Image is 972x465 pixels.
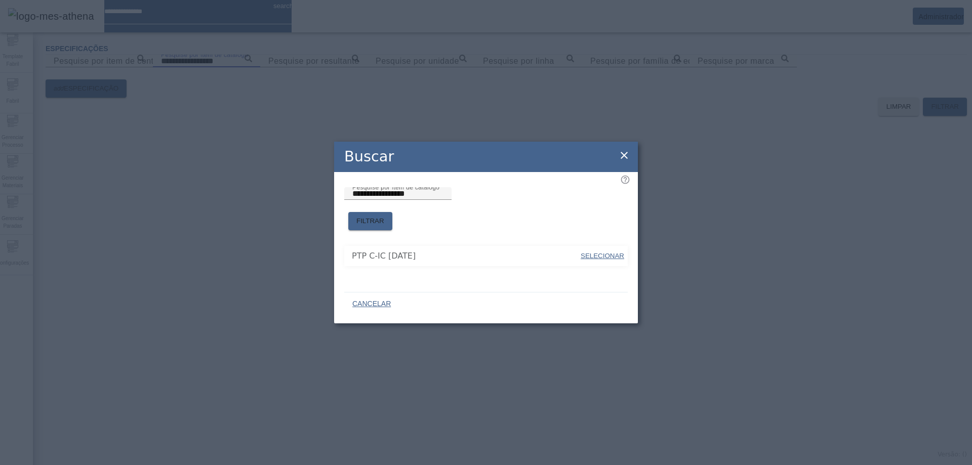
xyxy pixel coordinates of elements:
[580,247,625,265] button: SELECIONAR
[352,299,391,309] span: CANCELAR
[352,184,439,190] mat-label: Pesquise por item de catálogo
[352,250,580,262] span: PTP C-IC [DATE]
[344,295,399,313] button: CANCELAR
[348,212,392,230] button: FILTRAR
[344,146,394,167] h2: Buscar
[356,216,384,226] span: FILTRAR
[581,252,624,260] span: SELECIONAR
